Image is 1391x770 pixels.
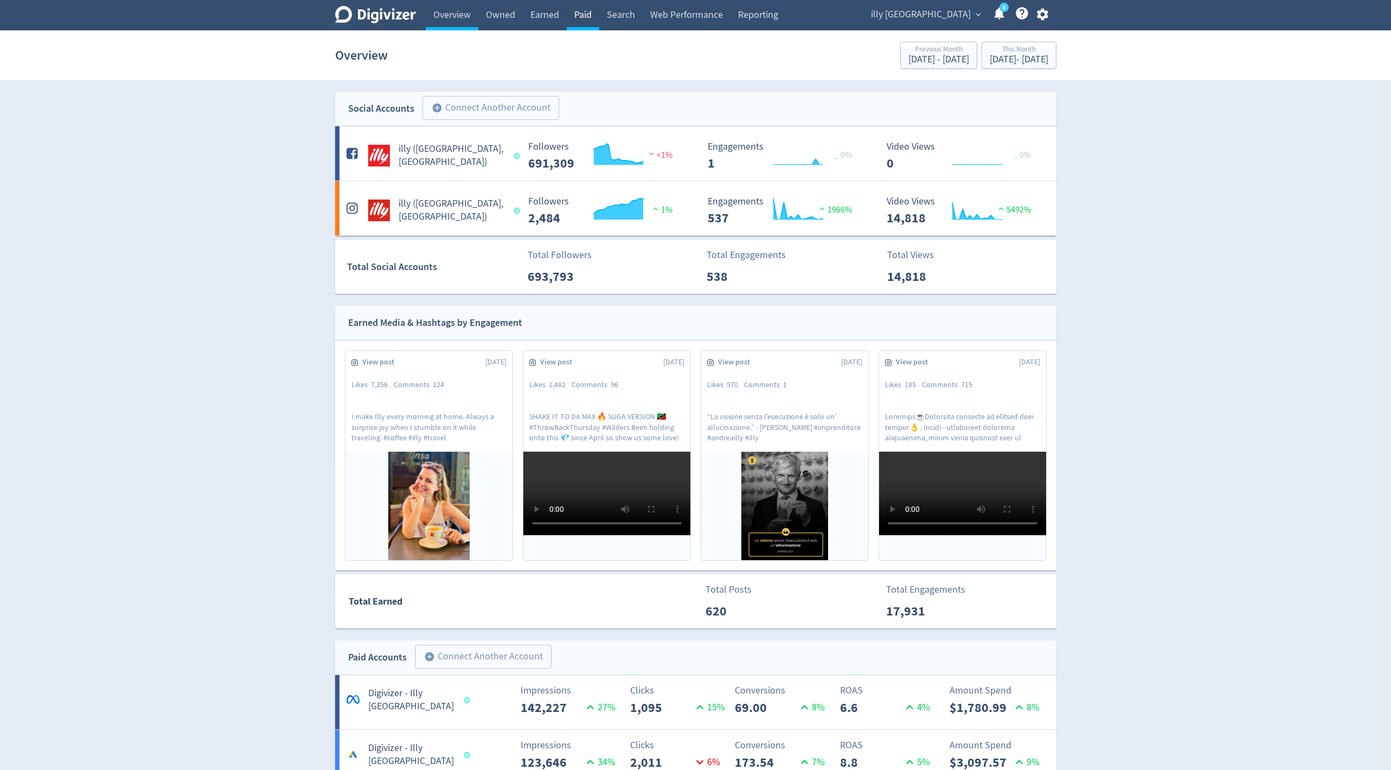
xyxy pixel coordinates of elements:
svg: Video Views 14,818 [881,196,1044,225]
div: Comments [394,380,450,390]
a: 5 [999,3,1009,12]
svg: Followers 2,484 [523,196,685,225]
div: This Month [990,46,1048,55]
h5: illy ([GEOGRAPHIC_DATA], [GEOGRAPHIC_DATA]) [399,143,504,169]
span: View post [896,357,934,368]
a: illy (AU, NZ) undefinedilly ([GEOGRAPHIC_DATA], [GEOGRAPHIC_DATA]) Followers 691,309 Followers 69... [335,126,1056,181]
a: View post[DATE]Likes970Comments1“La visione senza l’esecuzione è solo un’ allucinazione.” - [PERS... [701,351,868,560]
p: Amount Spend [950,683,1048,698]
p: 5 % [902,755,930,769]
p: 1,095 [630,698,693,717]
p: 17,931 [886,601,948,621]
button: Connect Another Account [422,96,559,120]
span: add_circle [432,102,443,113]
svg: Engagements 1 [702,142,865,170]
p: I make Illy every morning at home. Always a surprise joy when I stumble on it while traveling. #c... [351,412,507,442]
p: Total Posts [706,582,768,597]
p: Clicks [630,738,728,753]
img: positive-performance.svg [817,204,828,213]
span: View post [362,357,400,368]
svg: Video Views 0 [881,142,1044,170]
p: 693,793 [528,267,590,286]
span: [DATE] [841,357,862,368]
p: ROAS [840,738,938,753]
span: [DATE] [1019,357,1040,368]
p: Clicks [630,683,728,698]
span: add_circle [424,651,435,662]
div: Social Accounts [348,101,414,117]
a: *Digivizer - Illy [GEOGRAPHIC_DATA]Impressions142,22727%Clicks1,09515%Conversions69.008%ROAS6.64%... [335,675,1056,729]
button: This Month[DATE]- [DATE] [982,42,1056,69]
span: 970 [727,380,738,389]
p: 538 [707,267,769,286]
div: [DATE] - [DATE] [990,55,1048,65]
span: 5492% [996,204,1031,215]
p: Conversions [735,683,833,698]
h5: Digivizer - Illy [GEOGRAPHIC_DATA] [368,687,454,713]
svg: Engagements 537 [702,196,865,225]
span: View post [540,357,578,368]
p: Total Engagements [886,582,965,597]
p: 6 % [693,755,720,769]
p: Total Followers [528,248,592,262]
a: View post[DATE]Likes7,356Comments124I make Illy every morning at home. Always a surprise joy when... [345,351,512,560]
a: illy (AU, NZ) undefinedilly ([GEOGRAPHIC_DATA], [GEOGRAPHIC_DATA]) Followers 2,484 Followers 2,48... [335,181,1056,235]
span: <1% [646,150,672,161]
img: positive-performance.svg [996,204,1007,213]
span: 7,356 [371,380,388,389]
div: Paid Accounts [348,650,407,665]
p: 142,227 [521,698,583,717]
span: 1,482 [549,380,566,389]
span: View post [718,357,756,368]
p: Loremips☕️Dolorsita consecte ad elitsed doei tempor👌 . Incidi - utlaboreet dolorema aliquaenima, ... [885,412,1040,442]
h1: Overview [335,38,388,73]
div: Comments [922,380,978,390]
span: 1 [783,380,787,389]
p: “La visione senza l’esecuzione è solo un’ allucinazione.” - [PERSON_NAME] #imprenditore #andreail... [707,412,862,442]
div: [DATE] - [DATE] [908,55,969,65]
p: $1,780.99 [950,698,1012,717]
p: Amount Spend [950,738,1048,753]
p: 620 [706,601,768,621]
span: Data last synced: 16 Sep 2025, 1:02am (AEST) [514,208,523,214]
a: Total EarnedTotal Posts620Total Engagements17,931 [335,574,1056,628]
button: Previous Month[DATE] - [DATE] [900,42,977,69]
p: 14,818 [887,267,950,286]
p: Impressions [521,738,619,753]
img: negative-performance.svg [646,150,657,158]
p: 8 % [797,700,825,715]
svg: Followers 691,309 [523,142,685,170]
button: illy [GEOGRAPHIC_DATA] [867,6,984,23]
span: 185 [905,380,916,389]
div: Likes [885,380,922,390]
div: Likes [351,380,394,390]
a: Connect Another Account [414,98,559,120]
a: View post[DATE]Likes185Comments715Loremips☕️Dolorsita consecte ad elitsed doei tempor👌 . Incidi -... [879,351,1046,560]
p: 7 % [797,755,825,769]
p: Total Views [887,248,950,262]
h5: illy ([GEOGRAPHIC_DATA], [GEOGRAPHIC_DATA]) [399,197,504,223]
img: illy (AU, NZ) undefined [368,145,390,166]
div: Previous Month [908,46,969,55]
p: SHAKE IT TO DA MAX 🔥 SUGA VERSION 🇰🇳 #ThrowBackThursday #Wilders Been holding onto this 💎 since A... [529,412,684,442]
p: 4 % [902,700,930,715]
span: Data last synced: 16 Sep 2025, 2:01am (AEST) [464,752,473,758]
p: Total Engagements [707,248,786,262]
img: positive-performance.svg [650,204,661,213]
div: Likes [529,380,572,390]
div: Comments [744,380,793,390]
p: 69.00 [735,698,797,717]
span: 1% [650,204,672,215]
text: 5 [1002,4,1005,11]
p: Conversions [735,738,833,753]
p: ROAS [840,683,938,698]
div: Total Social Accounts [347,259,520,275]
div: Total Earned [336,594,696,609]
h5: Digivizer - Illy [GEOGRAPHIC_DATA] [368,742,454,768]
span: [DATE] [485,357,507,368]
span: 96 [611,380,618,389]
span: 1966% [817,204,852,215]
p: 6.6 [840,698,902,717]
span: Data last synced: 16 Sep 2025, 1:02am (AEST) [514,153,523,159]
p: Impressions [521,683,619,698]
